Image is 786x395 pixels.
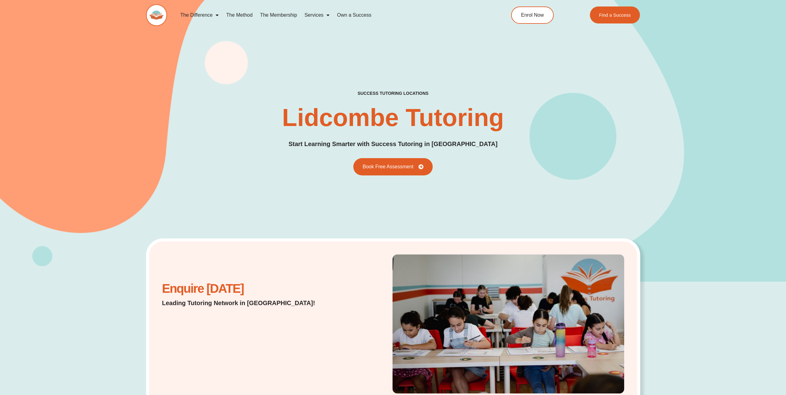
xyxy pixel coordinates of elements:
a: Services [301,8,333,22]
iframe: Website Lead Form [162,313,306,360]
span: Book Free Assessment [363,164,414,169]
nav: Menu [177,8,483,22]
a: The Membership [256,8,301,22]
p: Start Learning Smarter with Success Tutoring in [GEOGRAPHIC_DATA] [288,139,498,149]
a: The Method [222,8,256,22]
a: The Difference [177,8,223,22]
span: Find a Success [599,13,631,17]
h2: Enquire [DATE] [162,285,331,292]
p: Leading Tutoring Network in [GEOGRAPHIC_DATA]! [162,299,331,307]
h2: success tutoring locations [358,90,429,96]
span: Enrol Now [521,13,544,18]
a: Find a Success [590,6,640,23]
a: Own a Success [333,8,375,22]
h1: Lidcombe Tutoring [282,105,504,130]
a: Book Free Assessment [353,158,433,175]
a: Enrol Now [511,6,554,24]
